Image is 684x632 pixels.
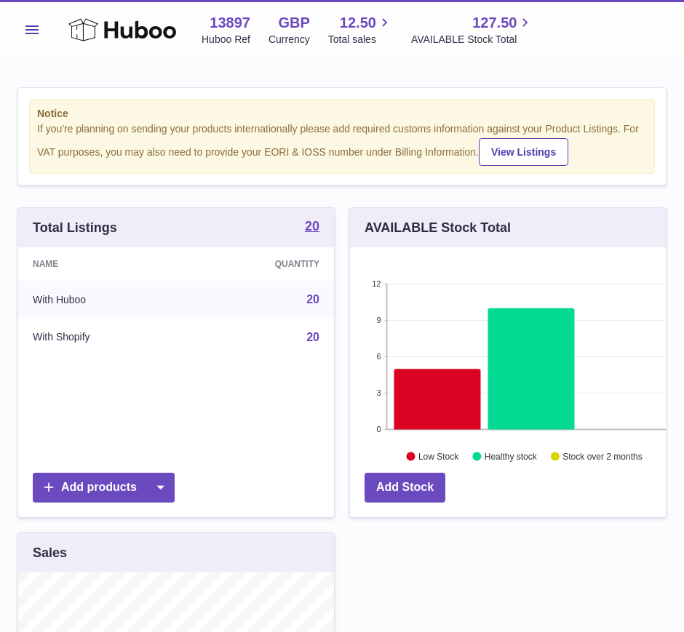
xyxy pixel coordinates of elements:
[305,220,319,233] strong: 20
[18,319,188,356] td: With Shopify
[328,33,393,47] span: Total sales
[188,247,334,281] th: Quantity
[33,219,117,236] h3: Total Listings
[202,33,250,47] div: Huboo Ref
[376,425,381,433] text: 0
[562,452,642,462] text: Stock over 2 months
[328,13,393,47] a: 12.50 Total sales
[306,293,319,305] a: 20
[33,544,67,561] h3: Sales
[411,13,534,47] a: 127.50 AVAILABLE Stock Total
[340,13,376,33] span: 12.50
[37,122,647,166] div: If you're planning on sending your products internationally please add required customs informati...
[472,13,517,33] span: 127.50
[376,388,381,397] text: 3
[372,279,381,288] text: 12
[376,352,381,361] text: 6
[18,247,188,281] th: Name
[418,452,459,462] text: Low Stock
[210,13,250,33] strong: 13897
[305,220,319,236] a: 20
[37,107,647,121] strong: Notice
[411,33,534,47] span: AVAILABLE Stock Total
[269,33,310,47] div: Currency
[18,281,188,319] td: With Huboo
[365,219,511,236] h3: AVAILABLE Stock Total
[278,13,309,33] strong: GBP
[485,452,538,462] text: Healthy stock
[33,473,175,503] a: Add products
[306,331,319,343] a: 20
[479,138,568,166] a: View Listings
[365,473,445,503] a: Add Stock
[376,316,381,324] text: 9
